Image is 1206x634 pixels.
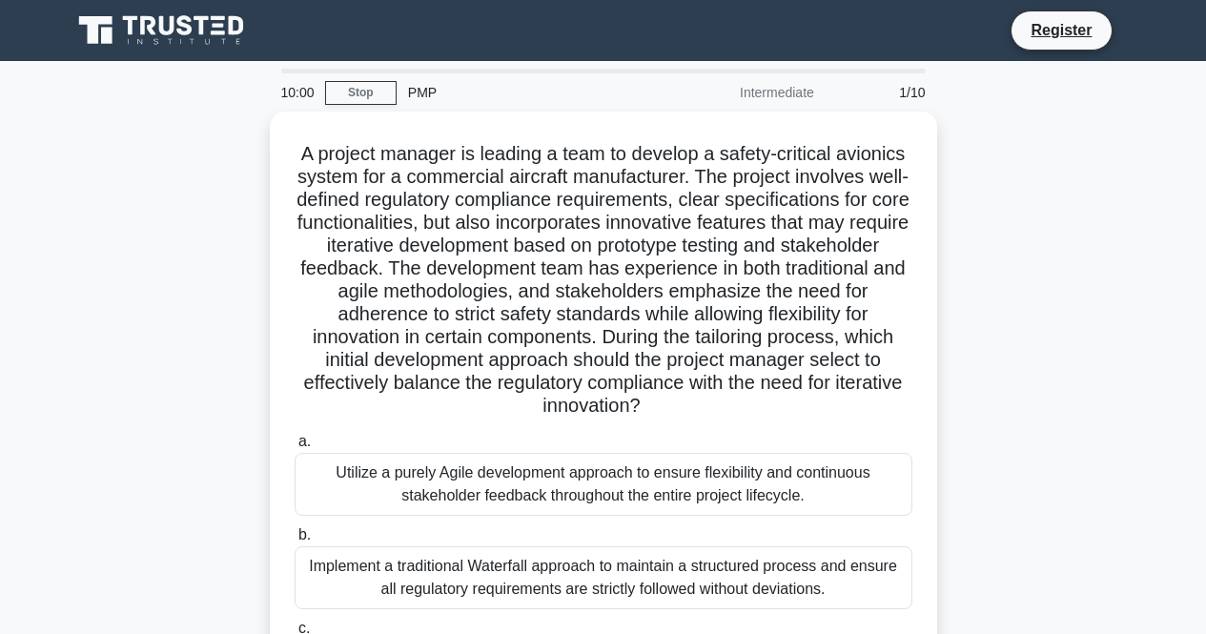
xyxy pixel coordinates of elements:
div: 10:00 [270,73,325,112]
div: Intermediate [659,73,826,112]
a: Stop [325,81,397,105]
h5: A project manager is leading a team to develop a safety-critical avionics system for a commercial... [293,142,914,419]
span: b. [298,526,311,542]
a: Register [1019,18,1103,42]
div: PMP [397,73,659,112]
div: 1/10 [826,73,937,112]
span: a. [298,433,311,449]
div: Implement a traditional Waterfall approach to maintain a structured process and ensure all regula... [295,546,912,609]
div: Utilize a purely Agile development approach to ensure flexibility and continuous stakeholder feed... [295,453,912,516]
